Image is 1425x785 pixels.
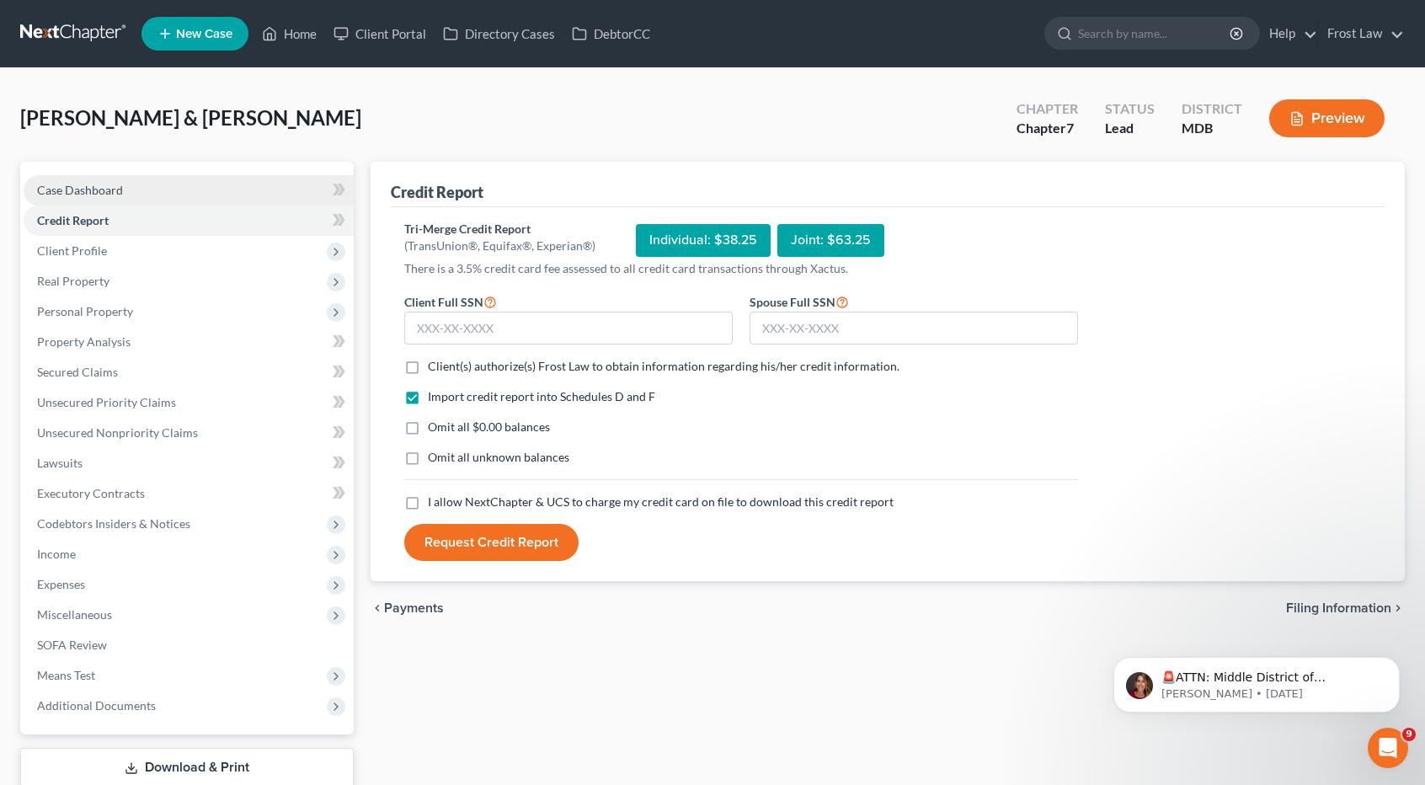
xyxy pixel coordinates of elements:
[1402,728,1416,741] span: 9
[1078,18,1232,49] input: Search by name...
[404,524,579,561] button: Request Credit Report
[24,630,354,660] a: SOFA Review
[428,359,899,373] span: Client(s) authorize(s) Frost Law to obtain information regarding his/her credit information.
[37,668,95,682] span: Means Test
[37,395,176,409] span: Unsecured Priority Claims
[1286,601,1405,615] button: Filing Information chevron_right
[37,425,198,440] span: Unsecured Nonpriority Claims
[24,448,354,478] a: Lawsuits
[1319,19,1404,49] a: Frost Law
[37,243,107,258] span: Client Profile
[428,419,550,434] span: Omit all $0.00 balances
[428,389,655,403] span: Import credit report into Schedules D and F
[24,418,354,448] a: Unsecured Nonpriority Claims
[37,183,123,197] span: Case Dashboard
[428,494,894,509] span: I allow NextChapter & UCS to charge my credit card on file to download this credit report
[37,547,76,561] span: Income
[1105,99,1155,119] div: Status
[391,182,483,202] div: Credit Report
[176,28,232,40] span: New Case
[1182,119,1242,138] div: MDB
[404,221,595,238] div: Tri-Merge Credit Report
[24,478,354,509] a: Executory Contracts
[404,238,595,254] div: (TransUnion®, Equifax®, Experian®)
[384,601,444,615] span: Payments
[435,19,563,49] a: Directory Cases
[1261,19,1317,49] a: Help
[1391,601,1405,615] i: chevron_right
[371,601,444,615] button: chevron_left Payments
[1182,99,1242,119] div: District
[1017,119,1078,138] div: Chapter
[404,295,483,309] span: Client Full SSN
[1105,119,1155,138] div: Lead
[37,365,118,379] span: Secured Claims
[24,387,354,418] a: Unsecured Priority Claims
[1368,728,1408,768] iframe: Intercom live chat
[777,224,884,257] div: Joint: $63.25
[404,260,1078,277] p: There is a 3.5% credit card fee assessed to all credit card transactions through Xactus.
[37,334,131,349] span: Property Analysis
[563,19,659,49] a: DebtorCC
[37,486,145,500] span: Executory Contracts
[24,357,354,387] a: Secured Claims
[24,175,354,206] a: Case Dashboard
[404,312,733,345] input: XXX-XX-XXXX
[636,224,771,257] div: Individual: $38.25
[750,295,835,309] span: Spouse Full SSN
[254,19,325,49] a: Home
[37,456,83,470] span: Lawsuits
[37,607,112,622] span: Miscellaneous
[428,450,569,464] span: Omit all unknown balances
[37,577,85,591] span: Expenses
[1088,622,1425,740] iframe: Intercom notifications message
[37,698,156,713] span: Additional Documents
[37,516,190,531] span: Codebtors Insiders & Notices
[20,105,361,130] span: [PERSON_NAME] & [PERSON_NAME]
[37,638,107,652] span: SOFA Review
[24,206,354,236] a: Credit Report
[37,213,109,227] span: Credit Report
[1286,601,1391,615] span: Filing Information
[1066,120,1074,136] span: 7
[325,19,435,49] a: Client Portal
[1269,99,1385,137] button: Preview
[371,601,384,615] i: chevron_left
[37,274,109,288] span: Real Property
[24,327,354,357] a: Property Analysis
[750,312,1078,345] input: XXX-XX-XXXX
[1017,99,1078,119] div: Chapter
[37,304,133,318] span: Personal Property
